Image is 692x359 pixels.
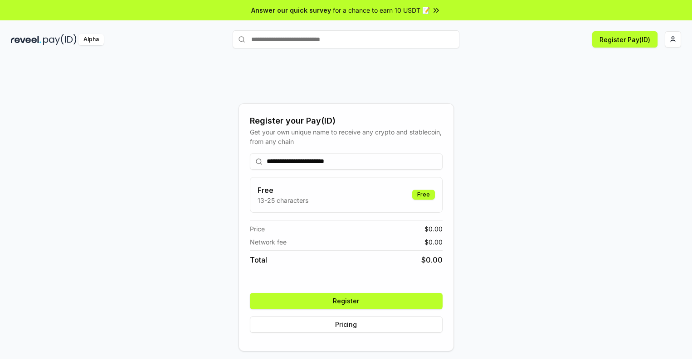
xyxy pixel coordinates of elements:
[250,224,265,234] span: Price
[250,316,443,333] button: Pricing
[250,293,443,309] button: Register
[333,5,430,15] span: for a chance to earn 10 USDT 📝
[251,5,331,15] span: Answer our quick survey
[250,254,267,265] span: Total
[250,127,443,146] div: Get your own unique name to receive any crypto and stablecoin, from any chain
[412,190,435,200] div: Free
[78,34,104,45] div: Alpha
[592,31,658,48] button: Register Pay(ID)
[43,34,77,45] img: pay_id
[258,185,308,196] h3: Free
[421,254,443,265] span: $ 0.00
[424,237,443,247] span: $ 0.00
[258,196,308,205] p: 13-25 characters
[11,34,41,45] img: reveel_dark
[424,224,443,234] span: $ 0.00
[250,237,287,247] span: Network fee
[250,115,443,127] div: Register your Pay(ID)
